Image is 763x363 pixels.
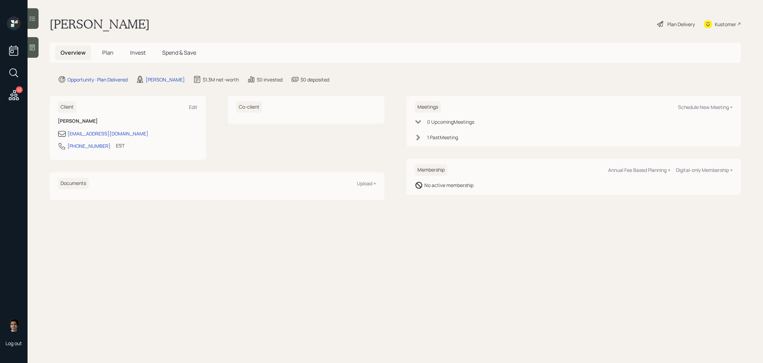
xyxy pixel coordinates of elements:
[67,76,128,83] div: Opportunity · Plan Delivered
[300,76,329,83] div: $0 deposited
[257,76,283,83] div: $0 invested
[130,49,146,56] span: Invest
[608,167,670,173] div: Annual Fee Based Planning +
[162,49,196,56] span: Spend & Save
[715,21,736,28] div: Kustomer
[427,118,474,125] div: 0 Upcoming Meeting s
[7,318,21,332] img: harrison-schaefer-headshot-2.png
[236,101,262,113] h6: Co-client
[189,104,198,110] div: Edit
[67,130,148,137] div: [EMAIL_ADDRESS][DOMAIN_NAME]
[667,21,695,28] div: Plan Delivery
[146,76,185,83] div: [PERSON_NAME]
[58,101,76,113] h6: Client
[427,134,458,141] div: 1 Past Meeting
[58,118,198,124] h6: [PERSON_NAME]
[67,142,110,150] div: [PHONE_NUMBER]
[676,167,733,173] div: Digital-only Membership +
[357,180,376,187] div: Upload +
[61,49,86,56] span: Overview
[58,178,89,189] h6: Documents
[415,101,441,113] h6: Meetings
[415,164,447,176] h6: Membership
[50,16,150,32] h1: [PERSON_NAME]
[6,340,22,346] div: Log out
[678,104,733,110] div: Schedule New Meeting +
[203,76,239,83] div: $1.3M net-worth
[16,86,23,93] div: 22
[424,181,474,189] div: No active membership
[102,49,114,56] span: Plan
[116,142,125,149] div: EST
